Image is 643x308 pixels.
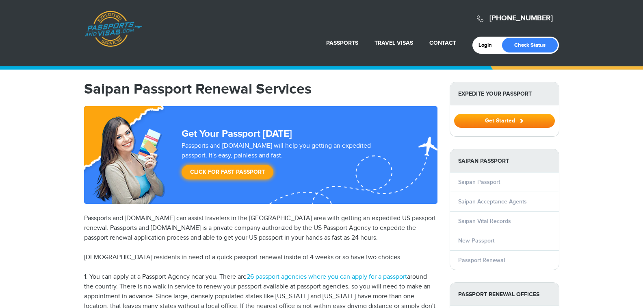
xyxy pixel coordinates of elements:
[182,128,292,140] strong: Get Your Passport [DATE]
[84,11,142,47] a: Passports & [DOMAIN_NAME]
[84,82,437,96] h1: Saipan Passport Renewal Services
[458,237,494,244] a: New Passport
[489,14,553,23] a: [PHONE_NUMBER]
[182,165,273,179] a: Click for Fast Passport
[458,257,505,264] a: Passport Renewal
[84,253,437,262] p: [DEMOGRAPHIC_DATA] residents in need of a quick passport renewal inside of 4 weeks or so have two...
[454,114,555,128] button: Get Started
[458,218,511,225] a: Saipan Vital Records
[502,38,558,52] a: Check Status
[178,141,400,183] div: Passports and [DOMAIN_NAME] will help you getting an expedited passport. It's easy, painless and ...
[450,283,559,306] strong: Passport Renewal Offices
[375,39,413,46] a: Travel Visas
[478,42,498,48] a: Login
[429,39,456,46] a: Contact
[84,214,437,243] p: Passports and [DOMAIN_NAME] can assist travelers in the [GEOGRAPHIC_DATA] area with getting an ex...
[326,39,358,46] a: Passports
[458,198,527,205] a: Saipan Acceptance Agents
[247,273,407,281] a: 26 passport agencies where you can apply for a passport
[450,149,559,173] strong: Saipan Passport
[458,179,500,186] a: Saipan Passport
[450,82,559,105] strong: Expedite Your Passport
[454,117,555,124] a: Get Started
